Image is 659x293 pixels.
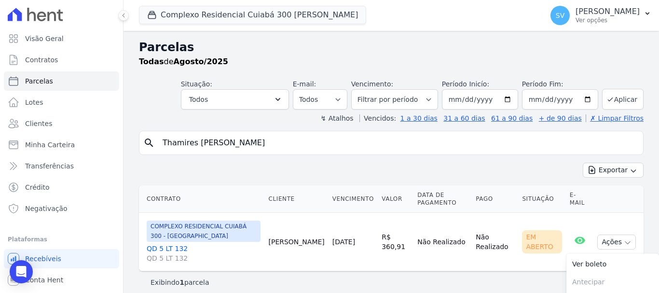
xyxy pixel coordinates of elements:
[4,199,119,218] a: Negativação
[4,114,119,133] a: Clientes
[25,34,64,43] span: Visão Geral
[378,185,413,213] th: Valor
[4,29,119,48] a: Visão Geral
[576,16,640,24] p: Ver opções
[4,135,119,154] a: Minha Carteira
[25,161,74,171] span: Transferências
[147,253,261,263] span: QD 5 LT 132
[472,213,518,271] td: Não Realizado
[597,235,636,250] button: Ações
[518,185,565,213] th: Situação
[264,185,328,213] th: Cliente
[25,275,63,285] span: Conta Hent
[413,185,472,213] th: Data de Pagamento
[522,230,562,253] div: Em Aberto
[4,156,119,176] a: Transferências
[359,114,396,122] label: Vencidos:
[139,185,264,213] th: Contrato
[566,255,659,273] a: Ver boleto
[139,57,164,66] strong: Todas
[264,213,328,271] td: [PERSON_NAME]
[413,213,472,271] td: Não Realizado
[147,221,261,242] span: COMPLEXO RESIDENCIAL CUIABÁ 300 - [GEOGRAPHIC_DATA]
[25,204,68,213] span: Negativação
[320,114,353,122] label: ↯ Atalhos
[378,213,413,271] td: R$ 360,91
[25,140,75,150] span: Minha Carteira
[147,244,261,263] a: QD 5 LT 132QD 5 LT 132
[543,2,659,29] button: SV [PERSON_NAME] Ver opções
[8,234,115,245] div: Plataformas
[151,278,209,287] p: Exibindo parcela
[4,270,119,290] a: Conta Hent
[586,114,644,122] a: ✗ Limpar Filtros
[583,163,644,178] button: Exportar
[491,114,533,122] a: 61 a 90 dias
[25,182,50,192] span: Crédito
[522,79,598,89] label: Período Fim:
[443,114,485,122] a: 31 a 60 dias
[179,279,184,286] b: 1
[25,98,43,107] span: Lotes
[472,185,518,213] th: Pago
[139,39,644,56] h2: Parcelas
[4,178,119,197] a: Crédito
[602,89,644,110] button: Aplicar
[4,249,119,268] a: Recebíveis
[442,80,489,88] label: Período Inicío:
[25,254,61,264] span: Recebíveis
[25,55,58,65] span: Contratos
[174,57,228,66] strong: Agosto/2025
[329,185,378,213] th: Vencimento
[25,119,52,128] span: Clientes
[351,80,393,88] label: Vencimento:
[10,260,33,283] div: Open Intercom Messenger
[143,137,155,149] i: search
[139,56,228,68] p: de
[4,50,119,70] a: Contratos
[4,93,119,112] a: Lotes
[139,6,366,24] button: Complexo Residencial Cuiabá 300 [PERSON_NAME]
[181,80,212,88] label: Situação:
[539,114,582,122] a: + de 90 dias
[4,71,119,91] a: Parcelas
[25,76,53,86] span: Parcelas
[332,238,355,246] a: [DATE]
[576,7,640,16] p: [PERSON_NAME]
[400,114,438,122] a: 1 a 30 dias
[181,89,289,110] button: Todos
[189,94,208,105] span: Todos
[293,80,316,88] label: E-mail:
[556,12,564,19] span: SV
[157,133,639,153] input: Buscar por nome do lote ou do cliente
[566,185,594,213] th: E-mail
